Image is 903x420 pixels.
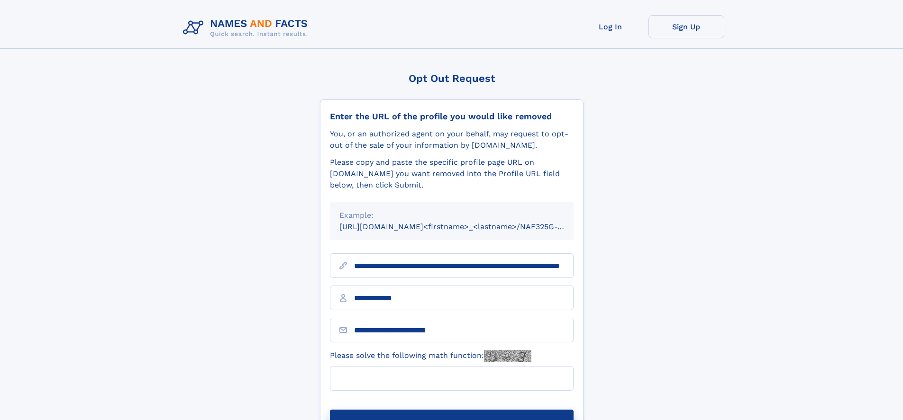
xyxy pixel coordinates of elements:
a: Sign Up [648,15,724,38]
div: Example: [339,210,564,221]
img: Logo Names and Facts [179,15,316,41]
div: You, or an authorized agent on your behalf, may request to opt-out of the sale of your informatio... [330,128,574,151]
label: Please solve the following math function: [330,350,531,362]
small: [URL][DOMAIN_NAME]<firstname>_<lastname>/NAF325G-xxxxxxxx [339,222,592,231]
div: Please copy and paste the specific profile page URL on [DOMAIN_NAME] you want removed into the Pr... [330,157,574,191]
div: Enter the URL of the profile you would like removed [330,111,574,122]
div: Opt Out Request [320,72,584,84]
a: Log In [573,15,648,38]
